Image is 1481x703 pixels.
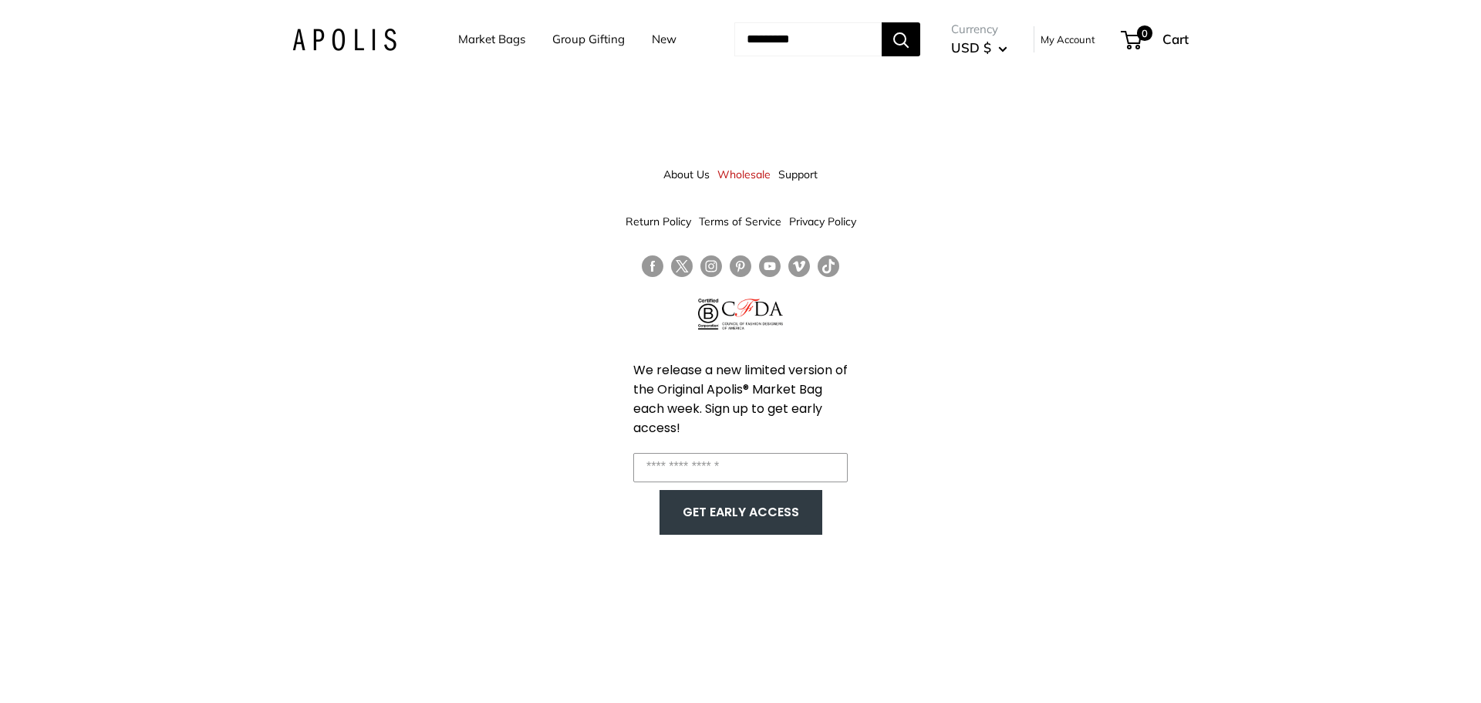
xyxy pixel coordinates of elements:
a: Follow us on YouTube [759,255,781,278]
a: Terms of Service [699,208,781,235]
a: Follow us on Pinterest [730,255,751,278]
a: Group Gifting [552,29,625,50]
a: Return Policy [626,208,691,235]
span: 0 [1137,25,1152,41]
a: 0 Cart [1122,27,1189,52]
img: Apolis [292,29,396,51]
input: Search... [734,22,882,56]
img: Certified B Corporation [698,299,719,330]
img: Council of Fashion Designers of America Member [722,299,783,330]
a: Wholesale [717,161,771,188]
span: USD $ [951,39,991,56]
span: We release a new limited version of the Original Apolis® Market Bag each week. Sign up to get ear... [633,361,848,437]
a: Follow us on Tumblr [818,255,839,278]
span: Currency [951,19,1007,40]
a: Privacy Policy [789,208,856,235]
a: Follow us on Facebook [642,255,663,278]
button: USD $ [951,35,1007,60]
a: My Account [1041,30,1095,49]
a: Follow us on Twitter [671,255,693,283]
a: About Us [663,161,710,188]
span: Cart [1162,31,1189,47]
input: Enter your email [633,453,848,482]
button: Search [882,22,920,56]
a: Follow us on Instagram [700,255,722,278]
a: Follow us on Vimeo [788,255,810,278]
a: Market Bags [458,29,525,50]
a: Support [778,161,818,188]
button: GET EARLY ACCESS [675,498,807,527]
a: New [652,29,676,50]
